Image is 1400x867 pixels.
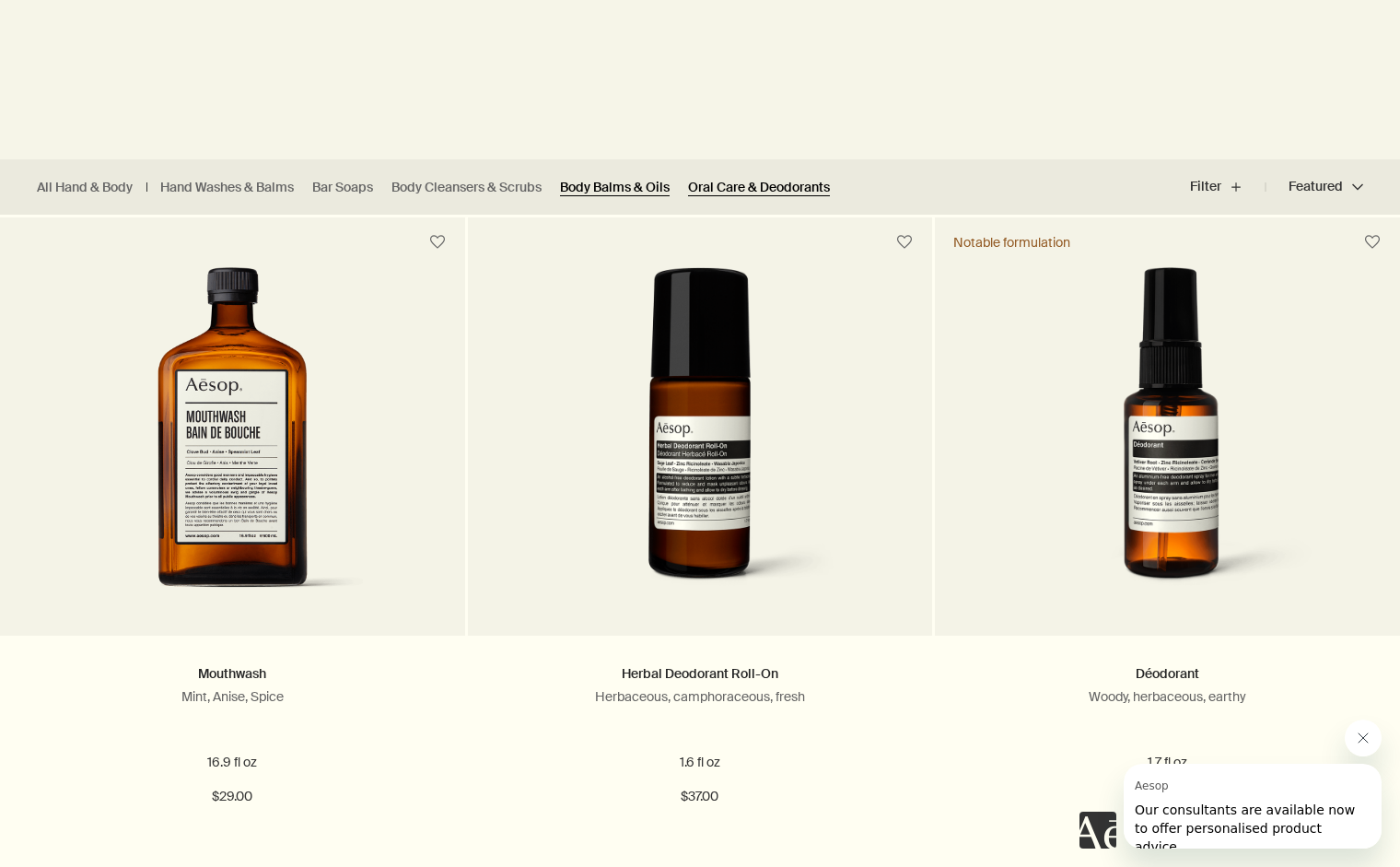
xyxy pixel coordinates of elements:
[212,786,252,808] span: $29.00
[1079,812,1116,849] iframe: no content
[95,267,370,608] img: Mouthwash in amber glass bottle
[1124,764,1382,849] iframe: Message from Aesop
[1266,165,1363,209] button: Featured
[1136,665,1199,682] a: Déodorant
[532,267,868,608] img: Herbal Déodorant Roll-On in amber glass bottle
[198,665,266,682] a: Mouthwash
[496,688,905,705] p: Herbaceous, camphoraceous, fresh
[11,39,231,90] span: Our consultants are available now to offer personalised product advice.
[468,267,933,636] a: Herbal Déodorant Roll-On in amber glass bottle
[37,179,133,196] a: All Hand & Body
[953,234,1070,251] div: Notable formulation
[935,267,1400,636] a: Deodorant in amber plastic bottle
[622,665,778,682] a: Herbal Deodorant Roll-On
[1345,720,1382,756] iframe: Close message from Aesop
[962,688,1372,705] p: Woody, herbaceous, earthy
[1356,226,1389,259] button: Save to cabinet
[312,179,373,196] a: Bar Soaps
[1079,720,1382,849] div: Aesop says "Our consultants are available now to offer personalised product advice.". Open messag...
[391,179,542,196] a: Body Cleansers & Scrubs
[421,226,454,259] button: Save to cabinet
[160,179,294,196] a: Hand Washes & Balms
[28,688,437,705] p: Mint, Anise, Spice
[888,226,921,259] button: Save to cabinet
[1190,165,1266,209] button: Filter
[681,786,718,808] span: $37.00
[688,179,830,196] a: Oral Care & Deodorants
[1000,267,1336,608] img: Deodorant in amber plastic bottle
[560,179,670,196] a: Body Balms & Oils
